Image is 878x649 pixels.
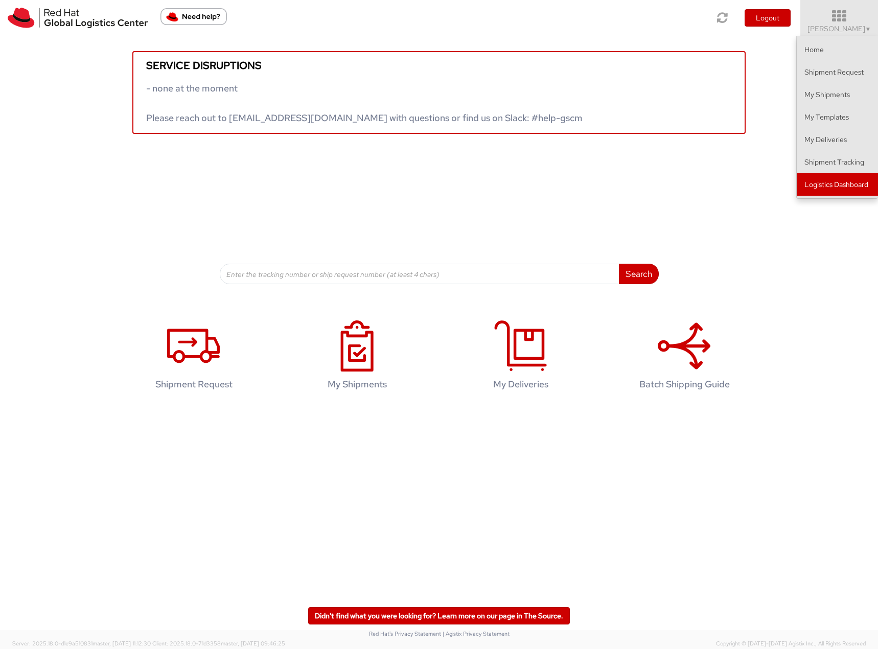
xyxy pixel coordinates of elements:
[797,173,878,196] a: Logistics Dashboard
[797,128,878,151] a: My Deliveries
[8,8,148,28] img: rh-logistics-00dfa346123c4ec078e1.svg
[220,264,619,284] input: Enter the tracking number or ship request number (at least 4 chars)
[281,310,434,405] a: My Shipments
[146,60,732,71] h5: Service disruptions
[619,264,659,284] button: Search
[455,379,587,389] h4: My Deliveries
[93,640,151,647] span: master, [DATE] 11:12:30
[443,630,510,637] a: | Agistix Privacy Statement
[797,106,878,128] a: My Templates
[618,379,750,389] h4: Batch Shipping Guide
[797,61,878,83] a: Shipment Request
[865,25,871,33] span: ▼
[291,379,423,389] h4: My Shipments
[369,630,441,637] a: Red Hat's Privacy Statement
[797,38,878,61] a: Home
[152,640,285,647] span: Client: 2025.18.0-71d3358
[716,640,866,648] span: Copyright © [DATE]-[DATE] Agistix Inc., All Rights Reserved
[128,379,260,389] h4: Shipment Request
[146,82,583,124] span: - none at the moment Please reach out to [EMAIL_ADDRESS][DOMAIN_NAME] with questions or find us o...
[797,83,878,106] a: My Shipments
[160,8,227,25] button: Need help?
[797,151,878,173] a: Shipment Tracking
[12,640,151,647] span: Server: 2025.18.0-d1e9a510831
[807,24,871,33] span: [PERSON_NAME]
[221,640,285,647] span: master, [DATE] 09:46:25
[117,310,270,405] a: Shipment Request
[608,310,761,405] a: Batch Shipping Guide
[308,607,570,624] a: Didn't find what you were looking for? Learn more on our page in The Source.
[745,9,791,27] button: Logout
[444,310,597,405] a: My Deliveries
[132,51,746,134] a: Service disruptions - none at the moment Please reach out to [EMAIL_ADDRESS][DOMAIN_NAME] with qu...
